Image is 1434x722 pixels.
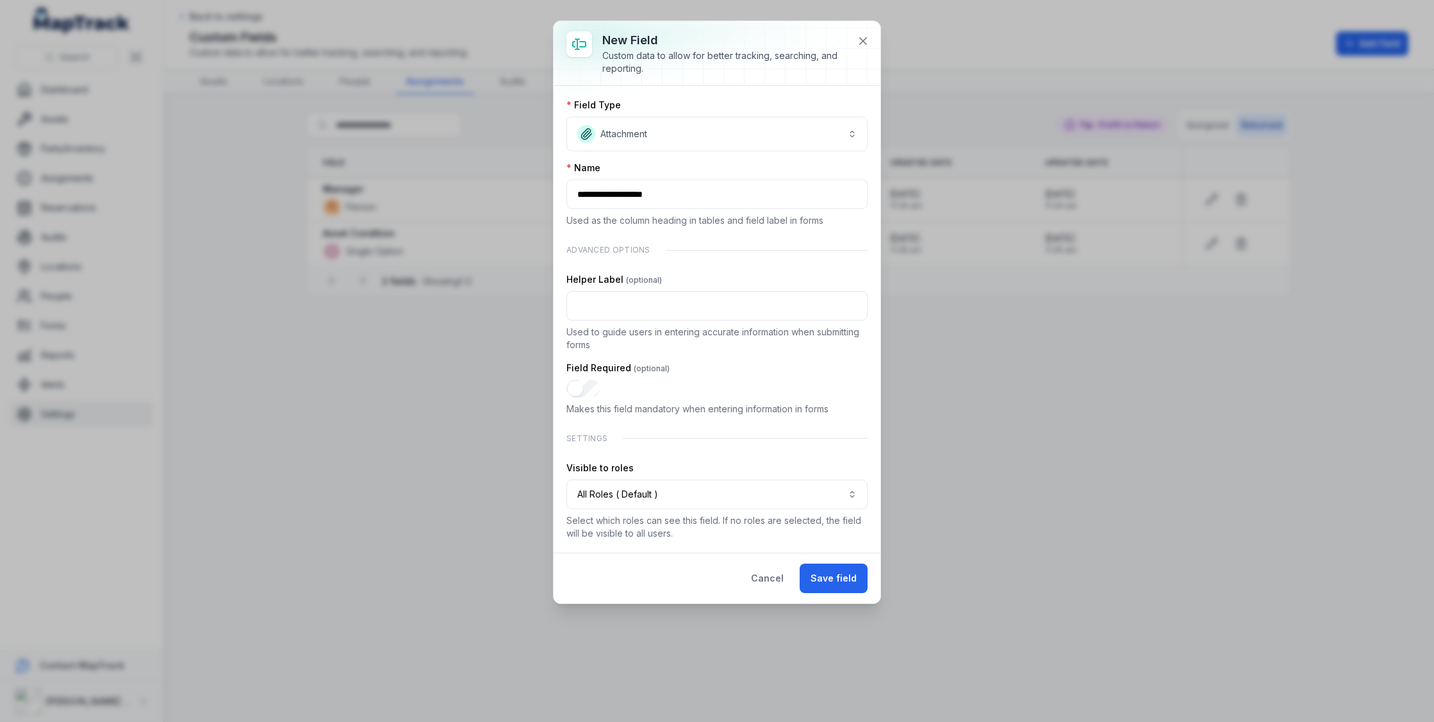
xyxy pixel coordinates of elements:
[566,514,868,540] p: Select which roles can see this field. If no roles are selected, the field will be visible to all...
[566,214,868,227] p: Used as the column heading in tables and field label in forms
[566,380,600,398] input: :ram:-form-item-label
[566,180,868,209] input: :raj:-form-item-label
[566,462,634,474] label: Visible to roles
[566,480,868,509] button: All Roles ( Default )
[800,564,868,593] button: Save field
[566,403,868,416] p: Makes this field mandatory when entering information in forms
[602,31,847,49] h3: New field
[602,49,847,75] div: Custom data to allow for better tracking, searching, and reporting.
[566,426,868,451] div: Settings
[566,326,868,351] p: Used to guide users in entering accurate information when submitting forms
[740,564,795,593] button: Cancel
[566,291,868,321] input: :ral:-form-item-label
[566,162,600,174] label: Name
[566,273,662,286] label: Helper Label
[566,99,621,112] label: Field Type
[566,362,670,374] label: Field Required
[566,237,868,263] div: Advanced Options
[566,117,868,151] button: Attachment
